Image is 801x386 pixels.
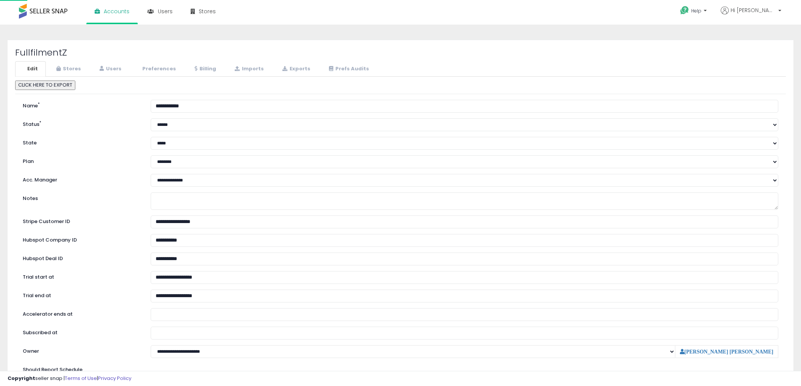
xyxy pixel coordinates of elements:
[17,100,145,110] label: Name
[98,375,131,382] a: Privacy Policy
[17,253,145,262] label: Hubspot Deal ID
[17,174,145,184] label: Acc. Manager
[17,192,145,202] label: Notes
[17,271,145,281] label: Trial start at
[15,81,75,90] button: CLICK HERE TO EXPORT
[23,348,39,355] label: Owner
[17,215,145,225] label: Stripe Customer ID
[17,118,145,128] label: Status
[15,48,786,57] h2: FullfilmentZ
[680,349,773,354] a: [PERSON_NAME] [PERSON_NAME]
[47,61,89,77] a: Stores
[17,234,145,244] label: Hubspot Company ID
[17,290,145,299] label: Trial end at
[17,327,145,336] label: Subscribed at
[273,61,318,77] a: Exports
[319,61,377,77] a: Prefs Audits
[158,8,173,15] span: Users
[17,155,145,165] label: Plan
[90,61,129,77] a: Users
[185,61,224,77] a: Billing
[65,375,97,382] a: Terms of Use
[199,8,216,15] span: Stores
[680,6,689,15] i: Get Help
[691,8,701,14] span: Help
[8,375,131,382] div: seller snap | |
[731,6,776,14] span: Hi [PERSON_NAME]
[8,375,35,382] strong: Copyright
[721,6,781,23] a: Hi [PERSON_NAME]
[23,366,83,374] label: Should Report Schedule
[17,308,145,318] label: Accelerator ends at
[225,61,272,77] a: Imports
[15,61,46,77] a: Edit
[104,8,129,15] span: Accounts
[130,61,184,77] a: Preferences
[17,137,145,147] label: State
